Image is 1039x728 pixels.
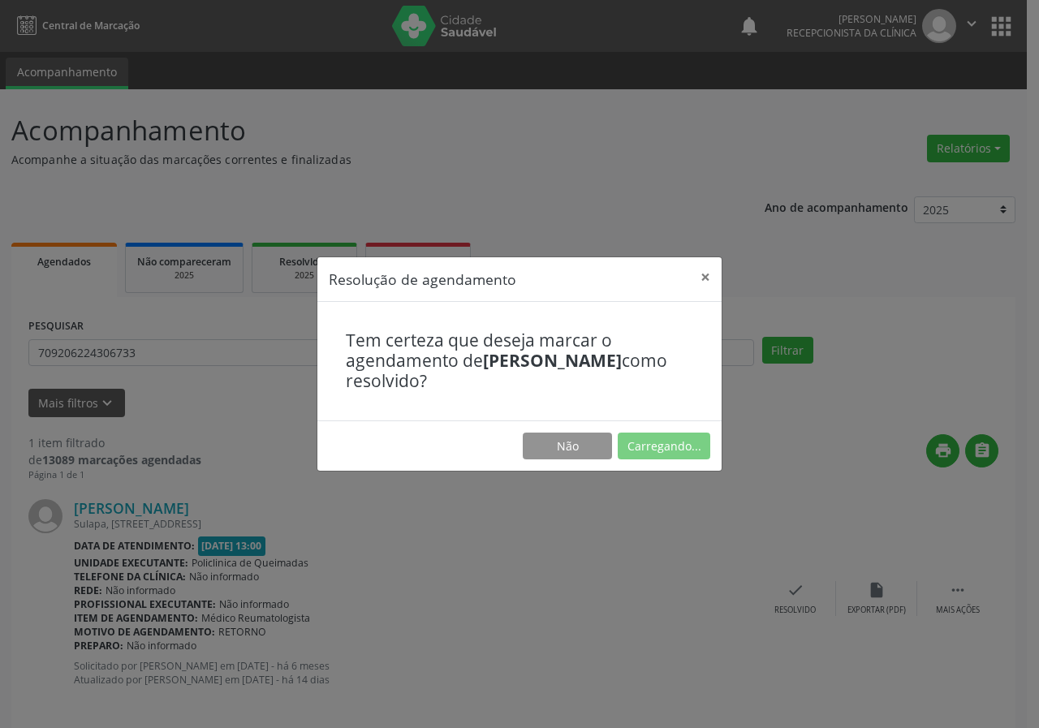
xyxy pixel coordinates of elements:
button: Carregando... [618,433,710,460]
h4: Tem certeza que deseja marcar o agendamento de como resolvido? [346,330,693,392]
button: Não [523,433,612,460]
b: [PERSON_NAME] [483,349,622,372]
h5: Resolução de agendamento [329,269,516,290]
button: Close [689,257,722,297]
